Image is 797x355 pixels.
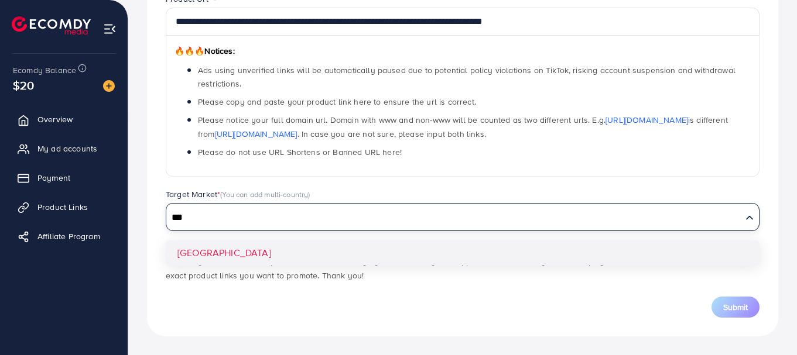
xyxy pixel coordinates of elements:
span: Please do not use URL Shortens or Banned URL here! [198,146,402,158]
a: [URL][DOMAIN_NAME] [606,114,688,126]
span: 🔥🔥🔥 [175,45,204,57]
span: Submit [723,301,748,313]
span: Please notice your full domain url. Domain with www and non-www will be counted as two different ... [198,114,728,139]
span: Overview [37,113,73,125]
span: Notices: [175,45,235,57]
span: (You can add multi-country) [220,189,310,199]
span: Affiliate Program [37,230,100,242]
iframe: Chat [747,302,788,346]
input: Search for option [167,209,741,227]
a: My ad accounts [9,137,119,160]
a: Affiliate Program [9,225,119,248]
img: image [103,80,115,92]
a: Payment [9,166,119,189]
li: [GEOGRAPHIC_DATA] [166,240,760,266]
span: Ads using unverified links will be automatically paused due to potential policy violations on Tik... [198,64,736,89]
span: Please copy and paste your product link here to ensure the url is correct. [198,96,476,108]
a: [URL][DOMAIN_NAME] [215,128,297,140]
a: Product Links [9,195,119,219]
img: logo [12,16,91,35]
span: Payment [37,172,70,184]
img: menu [103,22,117,36]
span: My ad accounts [37,143,97,154]
span: Product Links [37,201,88,213]
span: $20 [13,77,34,94]
button: Submit [712,297,760,318]
label: Target Market [166,188,310,200]
p: *Note: If you use unverified product links, the Ecomdy system will notify the support team to rev... [166,254,760,282]
span: Ecomdy Balance [13,64,76,76]
div: Search for option [166,203,760,231]
a: Overview [9,108,119,131]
